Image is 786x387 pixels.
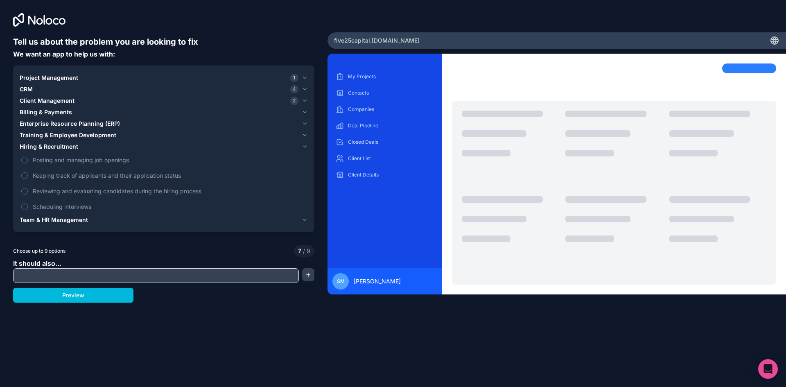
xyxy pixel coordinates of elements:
[290,85,298,93] span: 4
[290,74,298,82] span: 1
[20,152,308,214] div: Hiring & Recruitment
[758,359,778,379] div: Open Intercom Messenger
[20,72,308,84] button: Project Management1
[348,73,434,80] p: My Projects
[348,155,434,162] p: Client List
[20,95,308,106] button: Client Management2
[20,108,72,116] span: Billing & Payments
[33,156,306,164] span: Posting and managing job openings
[33,187,306,195] span: Reviewing and evaluating candidates during the hiring process
[20,106,308,118] button: Billing & Payments
[21,204,28,210] button: Scheduling interviews
[20,84,308,95] button: CRM4
[348,106,434,113] p: Companies
[337,278,345,285] span: SM
[20,97,75,105] span: Client Management
[354,277,401,285] span: [PERSON_NAME]
[13,247,65,255] span: Choose up to 9 options
[348,172,434,178] p: Client Details
[21,157,28,163] button: Posting and managing job openings
[20,214,308,226] button: Team & HR Management
[33,202,306,211] span: Scheduling interviews
[21,172,28,179] button: Keeping track of applicants and their application status
[20,85,33,93] span: CRM
[33,171,306,180] span: Keeping track of applicants and their application status
[20,143,78,151] span: Hiring & Recruitment
[298,247,301,255] span: 7
[303,247,305,254] span: /
[13,36,314,48] h6: Tell us about the problem you are looking to fix
[20,74,78,82] span: Project Management
[348,139,434,145] p: Closed Deals
[20,118,308,129] button: Enterprise Resource Planning (ERP)
[20,216,88,224] span: Team & HR Management
[13,259,61,267] span: It should also...
[21,188,28,195] button: Reviewing and evaluating candidates during the hiring process
[290,97,298,105] span: 2
[348,122,434,129] p: Deal Pipeline
[20,141,308,152] button: Hiring & Recruitment
[20,120,120,128] span: Enterprise Resource Planning (ERP)
[20,131,116,139] span: Training & Employee Development
[13,50,115,58] span: We want an app to help us with:
[301,247,310,255] span: 9
[348,90,434,96] p: Contacts
[13,288,133,303] button: Preview
[334,36,420,45] span: five25capital .[DOMAIN_NAME]
[20,129,308,141] button: Training & Employee Development
[334,70,436,262] div: scrollable content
